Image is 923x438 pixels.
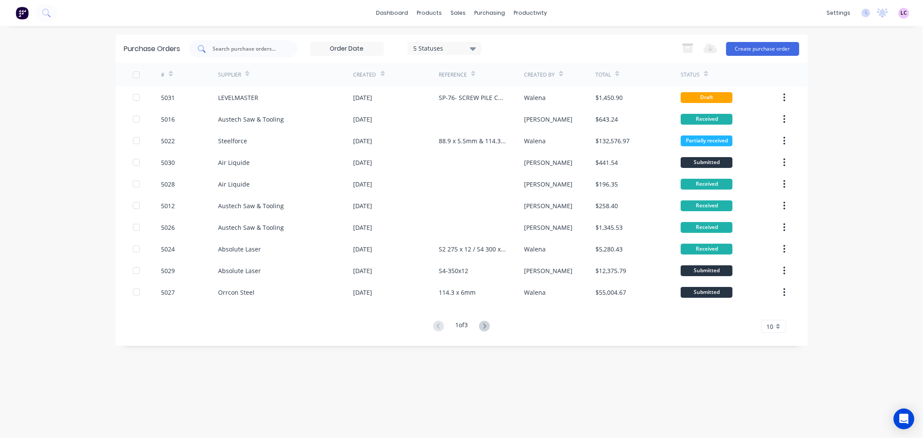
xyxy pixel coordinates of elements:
[354,136,373,145] div: [DATE]
[439,288,476,297] div: 114.3 x 6mm
[595,201,618,210] div: $258.40
[681,71,700,79] div: Status
[681,135,733,146] div: Partially received
[218,266,261,275] div: Absolute Laser
[161,115,175,124] div: 5016
[455,320,468,333] div: 1 of 3
[822,6,855,19] div: settings
[681,200,733,211] div: Received
[218,93,258,102] div: LEVELMASTER
[354,180,373,189] div: [DATE]
[124,44,180,54] div: Purchase Orders
[524,136,546,145] div: Walena
[595,245,623,254] div: $5,280.43
[595,223,623,232] div: $1,345.53
[354,71,376,79] div: Created
[218,223,284,232] div: Austech Saw & Tooling
[161,245,175,254] div: 5024
[354,115,373,124] div: [DATE]
[524,245,546,254] div: Walena
[412,6,446,19] div: products
[218,180,250,189] div: Air Liquide
[218,201,284,210] div: Austech Saw & Tooling
[726,42,799,56] button: Create purchase order
[218,245,261,254] div: Absolute Laser
[595,115,618,124] div: $643.24
[161,180,175,189] div: 5028
[161,223,175,232] div: 5026
[372,6,412,19] a: dashboard
[439,136,507,145] div: 88.9 x 5.5mm & 114.3 x 6mm
[524,115,572,124] div: [PERSON_NAME]
[354,201,373,210] div: [DATE]
[524,223,572,232] div: [PERSON_NAME]
[439,71,467,79] div: Reference
[509,6,551,19] div: productivity
[354,288,373,297] div: [DATE]
[161,136,175,145] div: 5022
[524,201,572,210] div: [PERSON_NAME]
[161,266,175,275] div: 5029
[524,93,546,102] div: Walena
[595,71,611,79] div: Total
[681,287,733,298] div: Submitted
[16,6,29,19] img: Factory
[681,265,733,276] div: Submitted
[681,92,733,103] div: Draft
[470,6,509,19] div: purchasing
[218,136,247,145] div: Steelforce
[595,93,623,102] div: $1,450.90
[439,245,507,254] div: S2 275 x 12 / S4 300 x 12
[524,158,572,167] div: [PERSON_NAME]
[218,115,284,124] div: Austech Saw & Tooling
[595,180,618,189] div: $196.35
[446,6,470,19] div: sales
[524,180,572,189] div: [PERSON_NAME]
[524,266,572,275] div: [PERSON_NAME]
[161,288,175,297] div: 5027
[681,114,733,125] div: Received
[354,223,373,232] div: [DATE]
[524,71,555,79] div: Created By
[681,179,733,190] div: Received
[413,44,475,53] div: 5 Statuses
[767,322,774,331] span: 10
[681,244,733,254] div: Received
[311,42,383,55] input: Order Date
[354,158,373,167] div: [DATE]
[354,266,373,275] div: [DATE]
[354,245,373,254] div: [DATE]
[595,288,626,297] div: $55,004.67
[595,266,626,275] div: $12,375.79
[218,288,254,297] div: Orrcon Steel
[900,9,907,17] span: LC
[161,201,175,210] div: 5012
[681,222,733,233] div: Received
[354,93,373,102] div: [DATE]
[218,71,241,79] div: Supplier
[161,71,164,79] div: #
[595,136,630,145] div: $132,576.97
[161,158,175,167] div: 5030
[161,93,175,102] div: 5031
[218,158,250,167] div: Air Liquide
[681,157,733,168] div: Submitted
[439,266,468,275] div: S4-350x12
[439,93,507,102] div: SP-76- SCREW PILE CONNECTOR 76mm
[212,45,284,53] input: Search purchase orders...
[894,409,914,429] div: Open Intercom Messenger
[595,158,618,167] div: $441.54
[524,288,546,297] div: Walena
